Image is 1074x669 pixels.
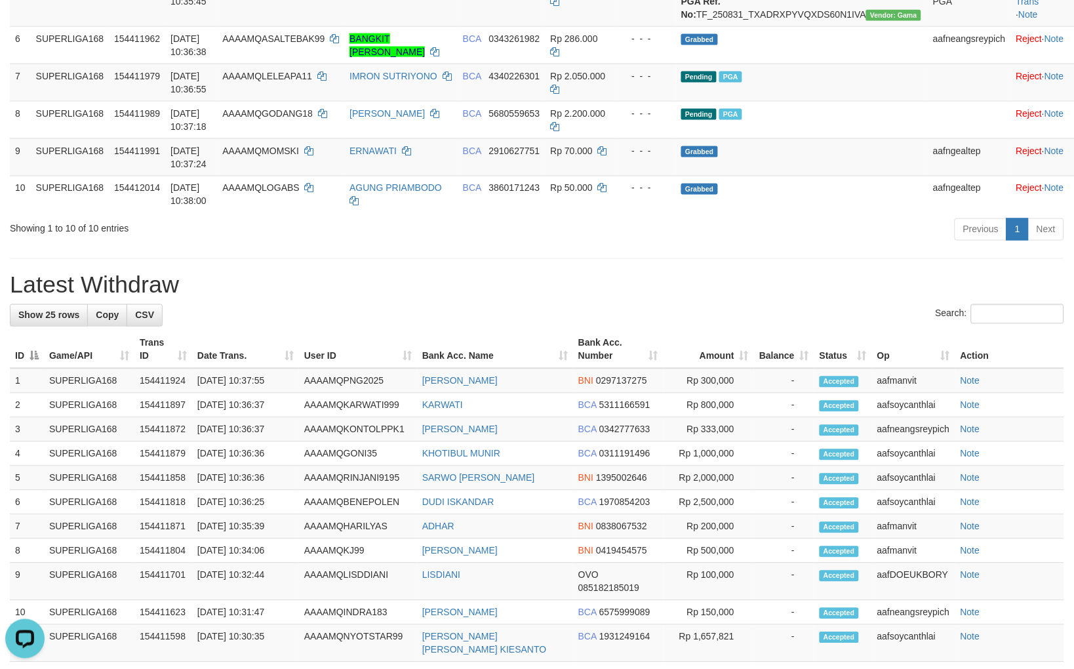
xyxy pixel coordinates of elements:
[621,32,671,45] div: - - -
[551,33,598,44] span: Rp 286.000
[31,64,109,101] td: SUPERLIGA168
[134,442,192,466] td: 154411879
[578,521,593,532] span: BNI
[134,539,192,563] td: 154411804
[192,394,299,418] td: [DATE] 10:36:37
[31,138,109,176] td: SUPERLIGA168
[1016,108,1043,119] a: Reject
[192,491,299,515] td: [DATE] 10:36:25
[578,497,597,508] span: BCA
[1006,218,1029,241] a: 1
[170,146,207,169] span: [DATE] 10:37:24
[192,331,299,369] th: Date Trans.: activate to sort column ascending
[10,418,44,442] td: 3
[664,625,754,662] td: Rp 1,657,821
[222,71,312,81] span: AAAAMQLELEAPA11
[599,607,650,618] span: Copy 6575999089 to clipboard
[820,632,859,643] span: Accepted
[961,424,980,435] a: Note
[820,401,859,412] span: Accepted
[299,601,417,625] td: AAAAMQINDRA183
[134,563,192,601] td: 154411701
[872,442,955,466] td: aafsoycanthlai
[31,101,109,138] td: SUPERLIGA168
[820,376,859,388] span: Accepted
[417,331,573,369] th: Bank Acc. Name: activate to sort column ascending
[10,304,88,327] a: Show 25 rows
[551,108,606,119] span: Rp 2.200.000
[1044,183,1064,193] a: Note
[127,304,163,327] a: CSV
[10,176,31,213] td: 10
[719,71,742,83] span: Marked by aafsoycanthlai
[422,497,494,508] a: DUDI ISKANDAR
[681,146,718,157] span: Grabbed
[573,331,664,369] th: Bank Acc. Number: activate to sort column ascending
[10,466,44,491] td: 5
[814,331,872,369] th: Status: activate to sort column ascending
[192,539,299,563] td: [DATE] 10:34:06
[5,5,45,45] button: Open LiveChat chat widget
[1044,71,1064,81] a: Note
[664,369,754,394] td: Rp 300,000
[44,442,134,466] td: SUPERLIGA168
[754,369,814,394] td: -
[961,607,980,618] a: Note
[222,183,299,193] span: AAAAMQLOGABS
[599,449,650,459] span: Copy 0311191496 to clipboard
[664,394,754,418] td: Rp 800,000
[664,539,754,563] td: Rp 500,000
[754,331,814,369] th: Balance: activate to sort column ascending
[192,515,299,539] td: [DATE] 10:35:39
[10,272,1064,298] h1: Latest Withdraw
[134,394,192,418] td: 154411897
[961,521,980,532] a: Note
[10,369,44,394] td: 1
[44,369,134,394] td: SUPERLIGA168
[754,466,814,491] td: -
[10,491,44,515] td: 6
[44,625,134,662] td: SUPERLIGA168
[872,491,955,515] td: aafsoycanthlai
[170,33,207,57] span: [DATE] 10:36:38
[754,539,814,563] td: -
[44,331,134,369] th: Game/API: activate to sort column ascending
[192,563,299,601] td: [DATE] 10:32:44
[719,109,742,120] span: Marked by aafsoycanthlai
[955,331,1064,369] th: Action
[1016,146,1043,156] a: Reject
[596,546,647,556] span: Copy 0419454575 to clipboard
[170,108,207,132] span: [DATE] 10:37:18
[551,71,606,81] span: Rp 2.050.000
[114,108,160,119] span: 154411989
[299,394,417,418] td: AAAAMQKARWATI999
[820,498,859,509] span: Accepted
[872,563,955,601] td: aafDOEUKBORY
[754,515,814,539] td: -
[578,400,597,411] span: BCA
[222,33,325,44] span: AAAAMQASALTEBAK99
[192,418,299,442] td: [DATE] 10:36:37
[872,601,955,625] td: aafneangsreypich
[621,144,671,157] div: - - -
[820,571,859,582] span: Accepted
[681,34,718,45] span: Grabbed
[422,521,454,532] a: ADHAR
[299,491,417,515] td: AAAAMQBENEPOLEN
[872,418,955,442] td: aafneangsreypich
[44,601,134,625] td: SUPERLIGA168
[10,515,44,539] td: 7
[114,71,160,81] span: 154411979
[820,449,859,460] span: Accepted
[10,539,44,563] td: 8
[664,442,754,466] td: Rp 1,000,000
[621,107,671,120] div: - - -
[463,146,481,156] span: BCA
[299,442,417,466] td: AAAAMQGONI35
[192,369,299,394] td: [DATE] 10:37:55
[961,473,980,483] a: Note
[872,331,955,369] th: Op: activate to sort column ascending
[422,424,498,435] a: [PERSON_NAME]
[44,539,134,563] td: SUPERLIGA168
[463,108,481,119] span: BCA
